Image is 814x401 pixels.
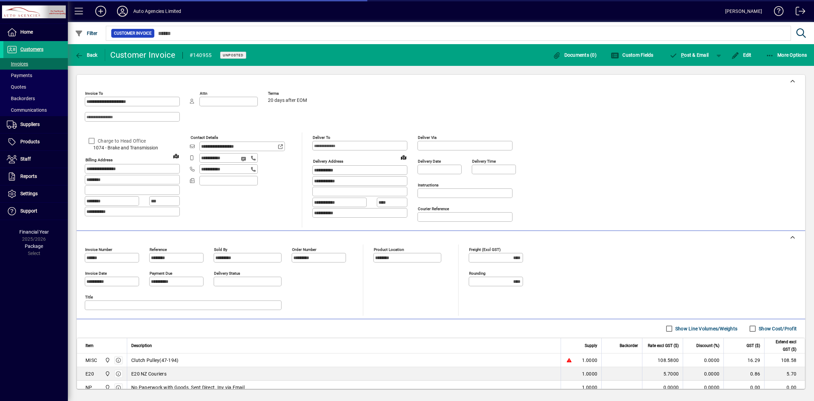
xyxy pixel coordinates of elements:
a: Suppliers [3,116,68,133]
span: More Options [766,52,807,58]
mat-label: Invoice number [85,247,112,252]
span: P [681,52,684,58]
a: Backorders [3,93,68,104]
a: Knowledge Base [769,1,784,23]
mat-label: Reference [150,247,167,252]
span: Rangiora [103,384,111,391]
span: Custom Fields [611,52,654,58]
label: Show Line Volumes/Weights [674,325,737,332]
span: 20 days after EOM [268,98,307,103]
app-page-header-button: Back [68,49,105,61]
label: Show Cost/Profit [757,325,797,332]
span: Backorders [7,96,35,101]
a: Communications [3,104,68,116]
div: 0.0000 [646,384,679,391]
td: 0.0000 [683,381,723,394]
span: Filter [75,31,98,36]
span: ost & Email [670,52,709,58]
td: 0.00 [723,381,764,394]
td: 16.29 [723,353,764,367]
span: Products [20,139,40,144]
button: Filter [73,27,99,39]
span: Item [85,342,94,349]
span: Financial Year [19,229,49,235]
span: Discount (%) [696,342,719,349]
mat-label: Delivery date [418,159,441,164]
span: Rangiora [103,370,111,378]
span: Staff [20,156,31,162]
td: 0.86 [723,367,764,381]
span: Support [20,208,37,214]
div: 5.7000 [646,370,679,377]
mat-label: Attn [200,91,207,96]
span: 1074 - Brake and Transmission [85,144,180,151]
a: Home [3,24,68,41]
td: 0.0000 [683,353,723,367]
mat-label: Title [85,295,93,299]
span: GST ($) [747,342,760,349]
div: E20 [85,370,94,377]
span: No Paperwork with Goods. Sent Direct. Inv via Email [131,384,245,391]
div: NP [85,384,92,391]
button: Post & Email [666,49,712,61]
mat-label: Payment due [150,271,172,276]
button: Documents (0) [551,49,598,61]
span: Backorder [620,342,638,349]
mat-label: Rounding [469,271,485,276]
button: Profile [112,5,133,17]
td: 5.70 [764,367,805,381]
span: Payments [7,73,32,78]
div: MISC [85,357,97,364]
a: View on map [398,152,409,163]
mat-label: Delivery time [472,159,496,164]
span: Edit [731,52,752,58]
button: Add [90,5,112,17]
span: 1.0000 [582,384,598,391]
mat-label: Order number [292,247,316,252]
a: View on map [171,150,181,161]
td: 0.0000 [683,367,723,381]
span: Rangiora [103,357,111,364]
div: Customer Invoice [110,50,176,60]
span: Package [25,243,43,249]
button: More Options [764,49,809,61]
span: Suppliers [20,122,40,127]
mat-label: Deliver via [418,135,437,140]
span: Quotes [7,84,26,90]
span: Reports [20,174,37,179]
button: Send SMS [236,151,252,167]
span: Settings [20,191,38,196]
mat-label: Invoice To [85,91,103,96]
span: Unposted [223,53,244,57]
span: Rate excl GST ($) [648,342,679,349]
a: Products [3,133,68,150]
span: Documents (0) [553,52,597,58]
span: Supply [585,342,597,349]
span: Back [75,52,98,58]
a: Support [3,203,68,220]
mat-label: Product location [374,247,404,252]
a: Settings [3,185,68,202]
span: Communications [7,107,47,113]
a: Invoices [3,58,68,70]
div: Auto Agencies Limited [133,6,181,17]
span: Invoices [7,61,28,67]
mat-label: Sold by [214,247,227,252]
mat-label: Instructions [418,183,439,187]
span: Home [20,29,33,35]
span: Extend excl GST ($) [769,338,796,353]
div: #140955 [190,50,212,61]
mat-label: Delivery status [214,271,240,276]
button: Edit [730,49,753,61]
mat-label: Courier Reference [418,206,449,211]
span: 1.0000 [582,357,598,364]
span: Customer Invoice [114,30,152,37]
mat-label: Freight (excl GST) [469,247,501,252]
mat-label: Deliver To [313,135,330,140]
a: Quotes [3,81,68,93]
span: Description [131,342,152,349]
td: 0.00 [764,381,805,394]
span: Terms [268,91,309,96]
a: Logout [791,1,806,23]
span: Clutch Pulley(47-194) [131,357,178,364]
